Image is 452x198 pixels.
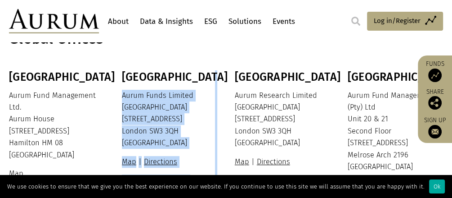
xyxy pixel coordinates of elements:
[122,90,215,149] p: Aurum Funds Limited [GEOGRAPHIC_DATA] [STREET_ADDRESS] London SW3 3QH [GEOGRAPHIC_DATA]
[106,13,131,30] a: About
[142,157,179,166] a: Directions
[348,90,441,173] p: Aurum Fund Management (Pty) Ltd Unit 20 & 21 Second Floor [STREET_ADDRESS] Melrose Arch 2196 [GEO...
[422,89,448,110] div: Share
[122,157,139,166] a: Map
[9,90,102,161] p: Aurum Fund Management Ltd. Aurum House [STREET_ADDRESS] Hamilton HM 08 [GEOGRAPHIC_DATA]
[226,13,264,30] a: Solutions
[9,9,99,33] img: Aurum
[428,125,442,138] img: Sign up to our newsletter
[422,116,448,138] a: Sign up
[202,13,219,30] a: ESG
[348,70,441,84] h3: [GEOGRAPHIC_DATA]
[235,70,328,84] h3: [GEOGRAPHIC_DATA]
[428,96,442,110] img: Share this post
[270,13,297,30] a: Events
[9,169,26,178] a: Map
[255,157,292,166] a: Directions
[422,60,448,82] a: Funds
[122,156,215,168] p: |
[122,70,215,84] h3: [GEOGRAPHIC_DATA]
[138,13,195,30] a: Data & Insights
[367,12,443,31] a: Log in/Register
[235,156,328,168] p: |
[351,17,360,26] img: search.svg
[235,157,251,166] a: Map
[9,70,102,84] h3: [GEOGRAPHIC_DATA]
[429,180,445,193] div: Ok
[374,15,421,26] span: Log in/Register
[235,90,328,149] p: Aurum Research Limited [GEOGRAPHIC_DATA] [STREET_ADDRESS] London SW3 3QH [GEOGRAPHIC_DATA]
[428,69,442,82] img: Access Funds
